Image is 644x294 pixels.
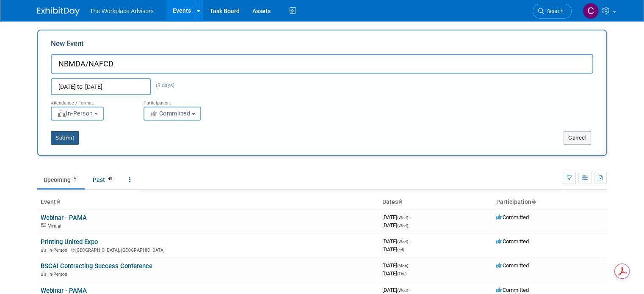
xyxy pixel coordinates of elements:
[144,107,201,121] button: Committed
[41,214,87,222] a: Webinar - PAMA
[493,195,607,209] th: Participation
[48,247,70,253] span: In-Person
[105,176,115,182] span: 49
[382,287,411,293] span: [DATE]
[496,214,529,220] span: Committed
[397,247,404,252] span: (Fri)
[496,238,529,245] span: Committed
[564,131,591,145] button: Cancel
[37,172,85,188] a: Upcoming4
[41,247,46,252] img: In-Person Event
[379,195,493,209] th: Dates
[90,8,154,14] span: The Workplace Advisors
[57,110,93,117] span: In-Person
[533,4,572,19] a: Search
[409,238,411,245] span: -
[531,198,536,205] a: Sort by Participation Type
[41,238,98,246] a: Printing United Expo
[51,131,79,145] button: Submit
[48,223,64,229] span: Virtual
[382,262,411,269] span: [DATE]
[397,223,408,228] span: (Wed)
[51,95,131,106] div: Attendance / Format:
[48,272,70,277] span: In-Person
[51,39,84,52] label: New Event
[409,214,411,220] span: -
[397,264,408,268] span: (Mon)
[56,198,60,205] a: Sort by Event Name
[382,238,411,245] span: [DATE]
[51,107,104,121] button: In-Person
[397,272,406,276] span: (Thu)
[51,54,593,74] input: Name of Trade Show / Conference
[41,246,376,253] div: [GEOGRAPHIC_DATA], [GEOGRAPHIC_DATA]
[149,110,191,117] span: Committed
[382,270,406,277] span: [DATE]
[398,198,402,205] a: Sort by Start Date
[496,287,529,293] span: Committed
[41,262,152,270] a: BSCAI Contracting Success Conference
[51,78,151,95] input: Start Date - End Date
[41,272,46,276] img: In-Person Event
[41,223,46,228] img: Virtual Event
[382,246,404,253] span: [DATE]
[544,8,564,14] span: Search
[583,3,599,19] img: Claudia St. John
[71,176,78,182] span: 4
[382,222,408,228] span: [DATE]
[496,262,529,269] span: Committed
[382,214,411,220] span: [DATE]
[397,215,408,220] span: (Wed)
[397,288,408,293] span: (Wed)
[144,95,224,106] div: Participation:
[397,239,408,244] span: (Wed)
[37,7,80,16] img: ExhibitDay
[37,195,379,209] th: Event
[86,172,121,188] a: Past49
[409,287,411,293] span: -
[409,262,411,269] span: -
[151,82,174,88] span: (3 days)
